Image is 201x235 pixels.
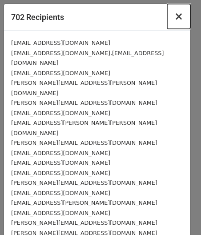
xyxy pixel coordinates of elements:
[11,210,110,216] small: [EMAIL_ADDRESS][DOMAIN_NAME]
[11,70,110,76] small: [EMAIL_ADDRESS][DOMAIN_NAME]
[11,170,110,176] small: [EMAIL_ADDRESS][DOMAIN_NAME]
[11,150,110,156] small: [EMAIL_ADDRESS][DOMAIN_NAME]
[157,192,201,235] iframe: Chat Widget
[11,179,157,186] small: [PERSON_NAME][EMAIL_ADDRESS][DOMAIN_NAME]
[11,199,157,206] small: [EMAIL_ADDRESS][PERSON_NAME][DOMAIN_NAME]
[11,110,110,116] small: [EMAIL_ADDRESS][DOMAIN_NAME]
[11,80,157,96] small: [PERSON_NAME][EMAIL_ADDRESS][PERSON_NAME][DOMAIN_NAME]
[11,119,157,136] small: [EMAIL_ADDRESS][PERSON_NAME][PERSON_NAME][DOMAIN_NAME]
[11,50,164,67] small: [EMAIL_ADDRESS][DOMAIN_NAME],[EMAIL_ADDRESS][DOMAIN_NAME]
[11,159,110,166] small: [EMAIL_ADDRESS][DOMAIN_NAME]
[167,4,190,29] button: Close
[11,11,64,23] h5: 702 Recipients
[11,40,110,46] small: [EMAIL_ADDRESS][DOMAIN_NAME]
[11,190,110,196] small: [EMAIL_ADDRESS][DOMAIN_NAME]
[174,10,183,23] span: ×
[11,139,157,146] small: [PERSON_NAME][EMAIL_ADDRESS][DOMAIN_NAME]
[11,219,157,226] small: [PERSON_NAME][EMAIL_ADDRESS][DOMAIN_NAME]
[11,100,157,106] small: [PERSON_NAME][EMAIL_ADDRESS][DOMAIN_NAME]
